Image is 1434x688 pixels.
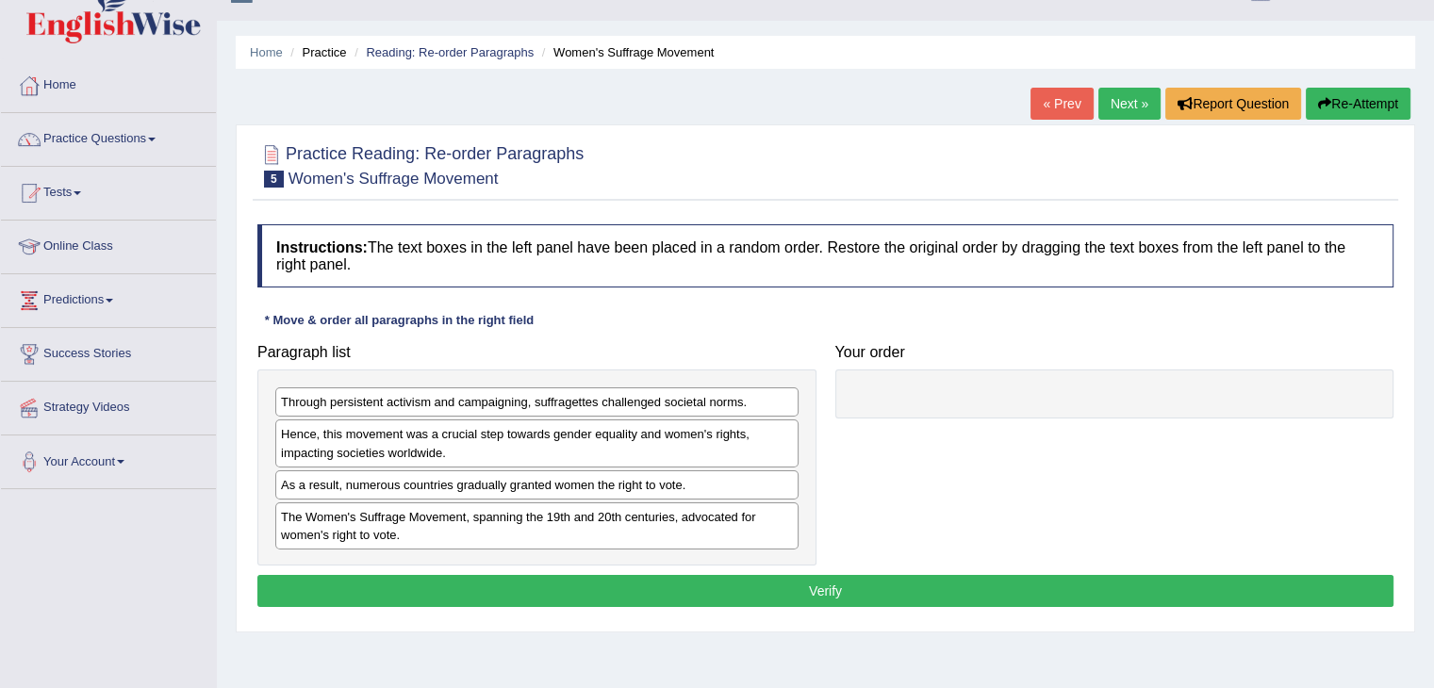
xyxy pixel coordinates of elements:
[257,344,816,361] h4: Paragraph list
[288,170,499,188] small: Women's Suffrage Movement
[366,45,534,59] a: Reading: Re-order Paragraphs
[1098,88,1161,120] a: Next »
[1,328,216,375] a: Success Stories
[1,274,216,321] a: Predictions
[835,344,1394,361] h4: Your order
[257,575,1393,607] button: Verify
[257,224,1393,287] h4: The text boxes in the left panel have been placed in a random order. Restore the original order b...
[250,45,283,59] a: Home
[286,43,346,61] li: Practice
[1,167,216,214] a: Tests
[1,113,216,160] a: Practice Questions
[537,43,715,61] li: Women's Suffrage Movement
[1,435,216,483] a: Your Account
[275,419,799,467] div: Hence, this movement was a crucial step towards gender equality and women's rights, impacting soc...
[275,470,799,500] div: As a result, numerous countries gradually granted women the right to vote.
[1,59,216,106] a: Home
[1,221,216,268] a: Online Class
[1165,88,1301,120] button: Report Question
[1306,88,1410,120] button: Re-Attempt
[264,171,284,188] span: 5
[257,311,541,329] div: * Move & order all paragraphs in the right field
[1030,88,1093,120] a: « Prev
[275,502,799,549] div: The Women's Suffrage Movement, spanning the 19th and 20th centuries, advocated for women's right ...
[276,239,368,255] b: Instructions:
[1,382,216,429] a: Strategy Videos
[257,140,584,188] h2: Practice Reading: Re-order Paragraphs
[275,387,799,417] div: Through persistent activism and campaigning, suffragettes challenged societal norms.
